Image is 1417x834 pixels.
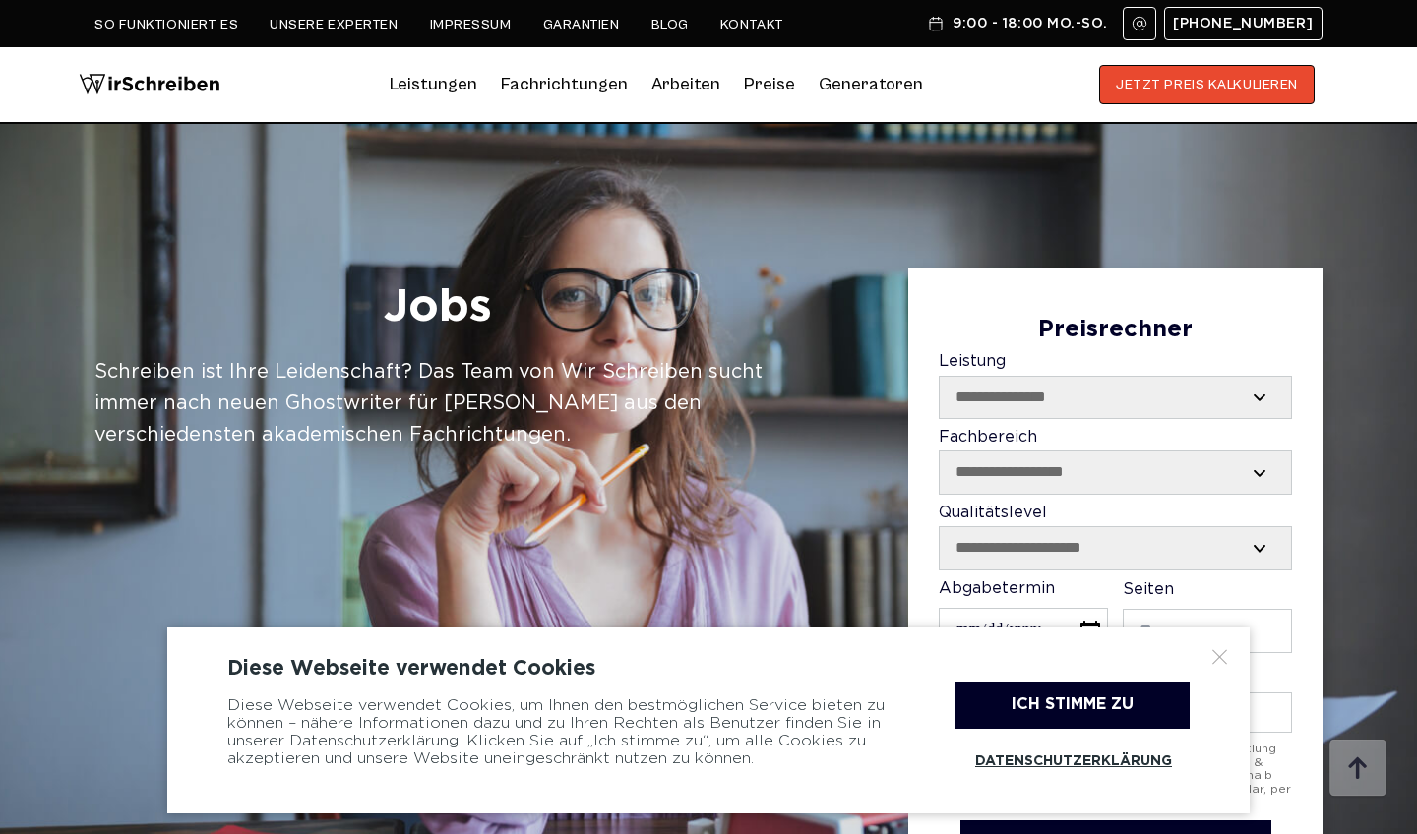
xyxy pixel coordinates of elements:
a: So funktioniert es [94,17,238,32]
select: Leistung [940,377,1291,418]
a: Kontakt [720,17,784,32]
a: Unsere Experten [270,17,398,32]
button: JETZT PREIS KALKULIEREN [1099,65,1315,104]
a: Arbeiten [651,69,720,100]
h1: Jobs [94,278,780,337]
img: button top [1328,740,1387,799]
img: Email [1132,16,1147,31]
select: Fachbereich [940,451,1291,493]
div: Diese Webseite verwendet Cookies, um Ihnen den bestmöglichen Service bieten zu können – nähere In... [227,682,906,784]
a: Fachrichtungen [501,69,628,100]
select: Qualitätslevel [940,527,1291,568]
a: Impressum [430,17,512,32]
span: [PHONE_NUMBER] [1173,16,1314,31]
label: Abgabetermin [939,580,1108,655]
img: Schedule [927,16,945,31]
label: Fachbereich [939,429,1292,495]
a: Generatoren [819,69,923,100]
a: Datenschutzerklärung [955,739,1190,784]
span: 9:00 - 18:00 Mo.-So. [953,16,1107,31]
a: [PHONE_NUMBER] [1164,7,1323,40]
a: Preise [744,74,795,94]
a: Garantien [543,17,620,32]
div: Diese Webseite verwendet Cookies [227,657,1190,681]
img: logo wirschreiben [79,65,220,104]
input: Abgabetermin [939,608,1108,654]
div: Preisrechner [939,317,1292,344]
span: Seiten [1123,582,1174,597]
div: Ich stimme zu [955,682,1190,729]
label: Leistung [939,353,1292,419]
a: Blog [651,17,689,32]
div: Schreiben ist Ihre Leidenschaft? Das Team von Wir Schreiben sucht immer nach neuen Ghostwriter fü... [94,356,780,450]
a: Leistungen [390,69,477,100]
label: Qualitätslevel [939,505,1292,570]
